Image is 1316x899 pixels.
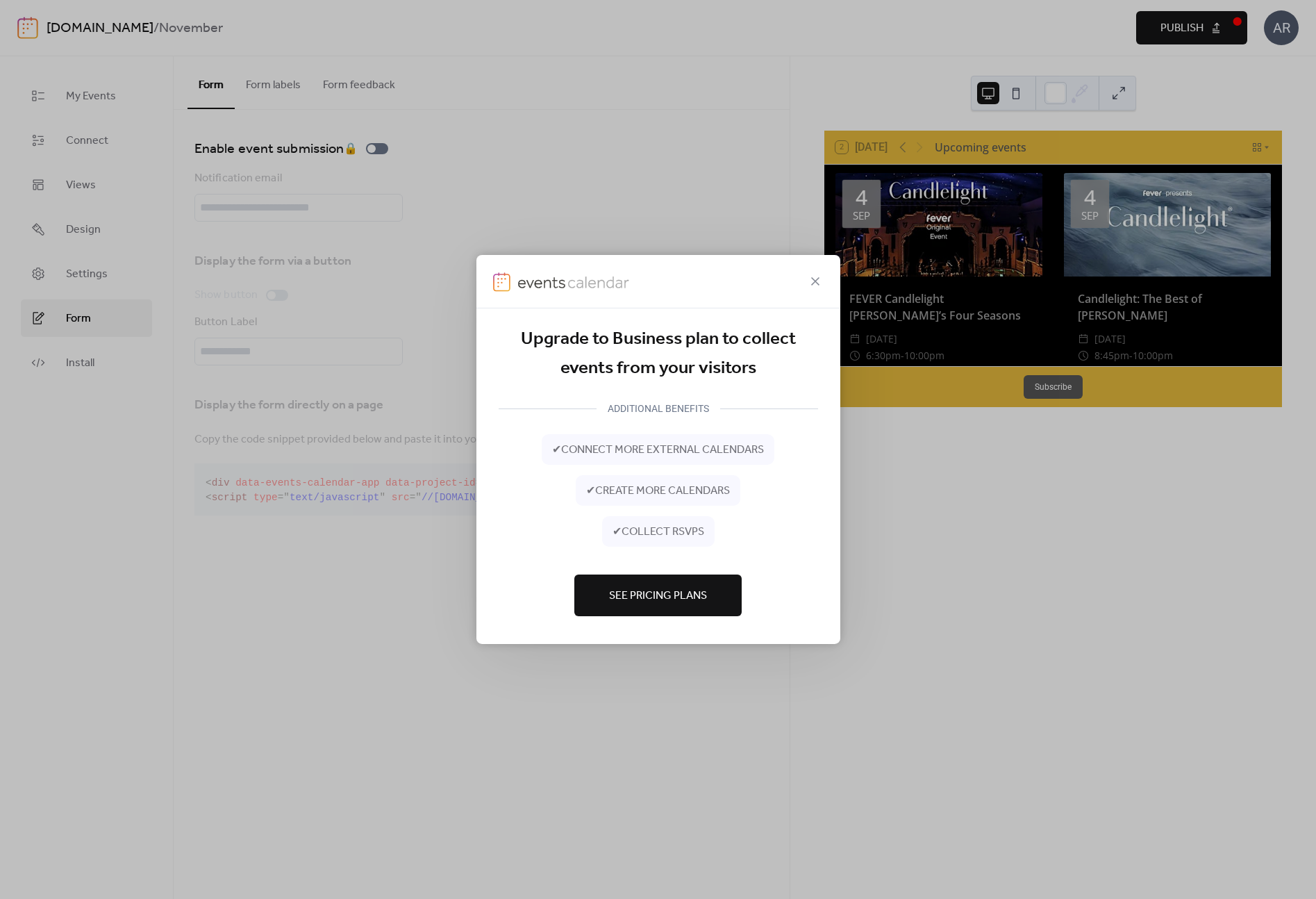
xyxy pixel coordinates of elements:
[493,272,511,292] img: logo-icon
[499,325,818,383] div: Upgrade to Business plan to collect events from your visitors
[597,400,720,417] div: ADDITIONAL BENEFITS
[552,442,764,459] span: ✔ connect more external calendars
[517,272,630,292] img: logo-type
[609,588,707,604] span: See Pricing Plans
[586,483,730,500] span: ✔ create more calendars
[613,524,704,541] span: ✔ collect RSVPs
[574,575,742,616] button: See Pricing Plans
